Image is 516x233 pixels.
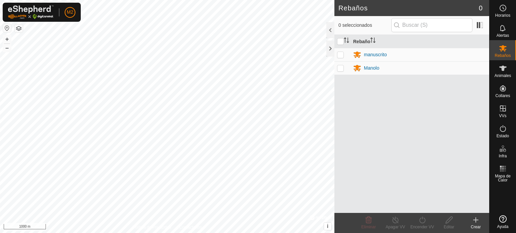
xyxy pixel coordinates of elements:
font: Alertas [497,33,509,38]
font: Estado [497,134,509,138]
font: – [5,44,9,51]
font: Collares [495,93,510,98]
font: Infra [499,154,507,158]
font: Editar [444,225,454,229]
font: Animales [495,73,511,78]
font: VVs [499,113,506,118]
font: M2 [67,9,73,15]
img: Logotipo de Gallagher [8,5,54,19]
font: Eliminar [361,225,376,229]
p-sorticon: Activar para ordenar [344,38,349,44]
font: Rebaño [353,39,370,44]
a: Ayuda [490,213,516,231]
input: Buscar (S) [391,18,472,32]
button: – [3,44,11,52]
font: manuscrito [364,52,387,57]
font: Rebaños [338,4,368,12]
p-sorticon: Activar para ordenar [370,38,376,44]
font: Encender VV [410,225,434,229]
font: Contáctenos [179,225,202,230]
font: Mapa de Calor [495,174,511,182]
font: Política de Privacidad [133,225,171,230]
a: Política de Privacidad [133,224,171,230]
button: Restablecer Mapa [3,24,11,32]
font: Apagar VV [386,225,405,229]
font: Manolo [364,65,379,71]
font: + [5,35,9,43]
font: Ayuda [497,224,509,229]
button: + [3,35,11,43]
font: Crear [471,225,481,229]
a: Contáctenos [179,224,202,230]
font: Rebaños [495,53,511,58]
font: Horarios [495,13,510,18]
font: i [327,223,328,229]
button: i [324,223,331,230]
button: Capas del Mapa [15,24,23,32]
font: 0 [479,4,482,12]
font: 0 seleccionados [338,22,372,28]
